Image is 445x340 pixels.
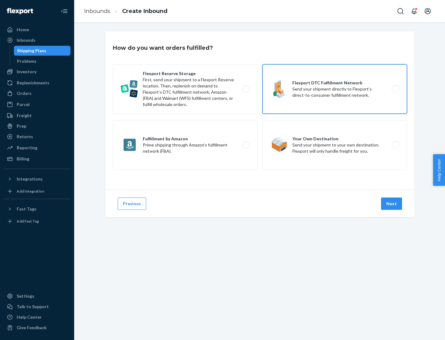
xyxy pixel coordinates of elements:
[17,101,30,108] div: Parcel
[4,132,70,142] a: Returns
[381,198,402,210] button: Next
[113,44,213,52] h3: How do you want orders fulfilled?
[17,80,49,86] div: Replenishments
[4,100,70,109] a: Parcel
[17,176,43,182] div: Integrations
[4,186,70,196] a: Add Integration
[84,8,110,15] a: Inbounds
[17,113,32,119] div: Freight
[14,56,71,66] a: Problems
[17,123,26,129] div: Prep
[4,143,70,153] a: Reporting
[79,2,172,20] ol: breadcrumbs
[4,25,70,35] a: Home
[122,8,167,15] a: Create Inbound
[4,78,70,88] a: Replenishments
[4,174,70,184] button: Integrations
[14,46,71,56] a: Shipping Plans
[17,206,36,212] div: Fast Tags
[17,145,37,151] div: Reporting
[17,69,36,75] div: Inventory
[17,219,39,224] div: Add Fast Tag
[17,304,49,310] div: Talk to Support
[17,156,29,162] div: Billing
[4,121,70,131] a: Prep
[4,154,70,164] a: Billing
[4,111,70,121] a: Freight
[17,189,44,194] div: Add Integration
[17,325,47,331] div: Give Feedback
[17,134,33,140] div: Returns
[17,58,36,64] div: Problems
[4,204,70,214] button: Fast Tags
[4,302,70,312] a: Talk to Support
[4,35,70,45] a: Inbounds
[422,5,434,17] button: Open account menu
[118,198,146,210] button: Previous
[408,5,420,17] button: Open notifications
[4,323,70,333] button: Give Feedback
[433,154,445,186] button: Help Center
[17,37,36,43] div: Inbounds
[4,88,70,98] a: Orders
[4,291,70,301] a: Settings
[4,216,70,226] a: Add Fast Tag
[58,5,70,17] button: Close Navigation
[17,48,46,54] div: Shipping Plans
[17,314,42,320] div: Help Center
[4,67,70,77] a: Inventory
[7,8,33,14] img: Flexport logo
[394,5,407,17] button: Open Search Box
[4,312,70,322] a: Help Center
[17,90,32,96] div: Orders
[17,27,29,33] div: Home
[17,293,34,299] div: Settings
